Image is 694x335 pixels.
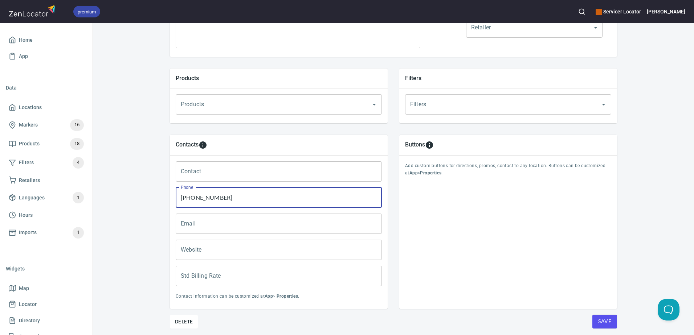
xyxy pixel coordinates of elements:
b: Properties [277,294,298,299]
span: Imports [19,228,37,237]
a: Directory [6,313,87,329]
div: ​ [466,17,603,38]
a: Filters4 [6,153,87,172]
span: premium [73,8,100,16]
div: Manage your apps [596,4,641,20]
div: premium [73,6,100,17]
img: zenlocator [9,3,57,18]
span: Filters [19,158,34,167]
button: Open [599,99,609,109]
input: Filters [408,98,588,111]
span: Save [598,317,611,326]
h5: Buttons [405,141,425,149]
h6: [PERSON_NAME] [647,8,685,16]
p: Contact information can be customized at > . [176,293,382,300]
iframe: Help Scout Beacon - Open [658,299,679,320]
span: Home [19,36,33,45]
h5: Contacts [176,141,199,149]
span: Languages [19,193,45,202]
li: Data [6,79,87,96]
button: Search [574,4,590,20]
svg: To add custom contact information for locations, please go to Apps > Properties > Contacts. [199,141,207,149]
h6: Servicer Locator [596,8,641,16]
span: Locator [19,300,37,309]
span: Retailers [19,176,40,185]
input: Products [179,98,358,111]
h5: Products [176,74,382,82]
button: Open [369,99,379,109]
span: Hours [19,211,33,220]
a: Languages1 [6,188,87,207]
button: color-CE600E [596,9,602,15]
b: App [409,170,418,175]
span: 1 [73,228,84,237]
button: Save [592,315,617,328]
a: Imports1 [6,223,87,242]
button: Delete [170,315,198,328]
a: Locations [6,99,87,116]
a: Markers16 [6,116,87,135]
span: Directory [19,316,40,325]
span: Markers [19,120,38,129]
a: Products18 [6,135,87,153]
a: Map [6,280,87,297]
a: App [6,48,87,65]
span: Delete [175,317,193,326]
a: Hours [6,207,87,223]
span: 16 [70,121,84,129]
span: 1 [73,194,84,202]
span: 4 [73,158,84,167]
li: Widgets [6,260,87,277]
span: Map [19,284,29,293]
b: Properties [420,170,441,175]
svg: To add custom buttons for locations, please go to Apps > Properties > Buttons. [425,141,434,149]
p: Add custom buttons for directions, promos, contact to any location. Buttons can be customized at > . [405,162,611,177]
b: App [265,294,273,299]
h5: Filters [405,74,611,82]
span: 18 [70,140,84,148]
span: Products [19,139,40,148]
span: App [19,52,28,61]
a: Retailers [6,172,87,189]
a: Locator [6,296,87,313]
button: [PERSON_NAME] [647,4,685,20]
a: Home [6,32,87,48]
span: Locations [19,103,42,112]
